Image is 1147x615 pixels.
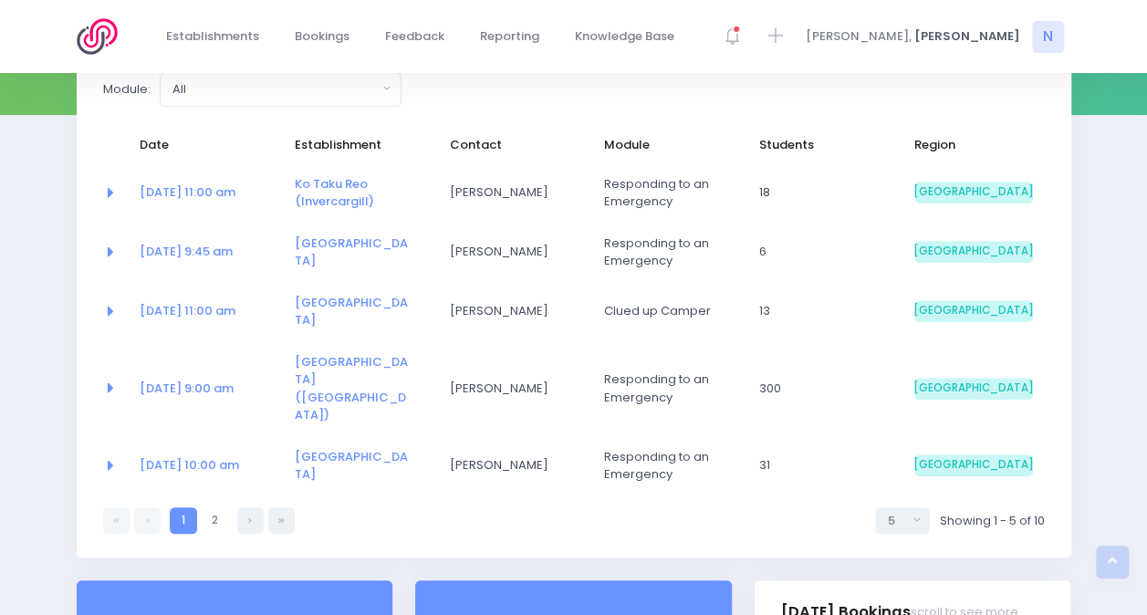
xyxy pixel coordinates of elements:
td: <a href="https://app.stjis.org.nz/bookings/523425" class="font-weight-bold">08 Oct at 11:00 am</a> [128,282,283,341]
a: [DATE] 9:00 am [140,380,234,397]
a: [GEOGRAPHIC_DATA] [295,448,408,484]
td: Emma Clarke [437,163,592,223]
td: Jo Horrell [437,223,592,282]
td: South Island [902,341,1045,436]
span: 18 [759,183,878,202]
td: South Island [902,223,1045,282]
a: [DATE] 11:00 am [140,183,235,201]
td: Clued up Camper [592,282,747,341]
td: South Island [902,163,1045,223]
img: Logo [77,18,129,55]
a: [GEOGRAPHIC_DATA] [295,235,408,270]
span: Module [604,136,723,154]
td: Responding to an Emergency [592,436,747,495]
span: [PERSON_NAME] [449,183,568,202]
div: 5 [887,512,907,530]
td: <a href="https://app.stjis.org.nz/bookings/523424" class="font-weight-bold">08 Oct at 9:45 am</a> [128,223,283,282]
span: Responding to an Emergency [604,175,723,211]
td: <a href="https://app.stjis.org.nz/bookings/524061" class="font-weight-bold">21 Oct at 10:00 am</a> [128,436,283,495]
td: South Island [902,282,1045,341]
span: Showing 1 - 5 of 10 [939,512,1044,530]
a: First [103,507,130,534]
span: Bookings [295,27,349,46]
span: Knowledge Base [575,27,674,46]
a: [GEOGRAPHIC_DATA] ([GEOGRAPHIC_DATA]) [295,353,408,424]
span: Contact [449,136,568,154]
span: [PERSON_NAME] [449,302,568,320]
div: All [172,80,378,99]
a: Previous [134,507,161,534]
td: <a href="https://app.stjis.org.nz/establishments/205844" class="font-weight-bold">Mararoa School</a> [283,436,438,495]
span: [PERSON_NAME] [449,380,568,398]
button: Select page size [875,507,930,534]
span: [GEOGRAPHIC_DATA] [914,241,1033,263]
a: Reporting [465,19,555,55]
span: Establishment [295,136,413,154]
td: South Island [902,436,1045,495]
td: <a href="https://app.stjis.org.nz/bookings/523837" class="font-weight-bold">18 Sep at 11:00 am</a> [128,163,283,223]
td: 13 [747,282,902,341]
span: Reporting [480,27,539,46]
span: [PERSON_NAME] [449,456,568,474]
td: 300 [747,341,902,436]
a: Feedback [370,19,460,55]
a: Ko Taku Reo (Invercargill) [295,175,374,211]
span: 6 [759,243,878,261]
label: Module: [103,80,151,99]
span: [PERSON_NAME] [449,243,568,261]
td: 31 [747,436,902,495]
span: Responding to an Emergency [604,448,723,484]
a: [DATE] 10:00 am [140,456,239,474]
td: Responding to an Emergency [592,341,747,436]
td: 6 [747,223,902,282]
a: [DATE] 9:45 am [140,243,233,260]
td: <a href="https://app.stjis.org.nz/bookings/523610" class="font-weight-bold">13 Oct at 9:00 am</a> [128,341,283,436]
span: N [1032,21,1064,53]
a: [GEOGRAPHIC_DATA] [295,294,408,329]
span: Responding to an Emergency [604,235,723,270]
span: [GEOGRAPHIC_DATA] [914,454,1033,476]
span: Students [759,136,878,154]
span: Region [914,136,1033,154]
a: Last [268,507,295,534]
span: Date [140,136,258,154]
td: Responding to an Emergency [592,163,747,223]
button: All [160,72,401,107]
span: [GEOGRAPHIC_DATA] [914,378,1033,400]
a: 2 [202,507,228,534]
td: Angie Campbell [437,436,592,495]
td: 18 [747,163,902,223]
span: Establishments [166,27,259,46]
a: Establishments [151,19,275,55]
span: 300 [759,380,878,398]
td: Responding to an Emergency [592,223,747,282]
a: Knowledge Base [560,19,690,55]
span: Feedback [385,27,444,46]
td: <a href="https://app.stjis.org.nz/establishments/202445" class="font-weight-bold">Hillside Primar... [283,282,438,341]
span: [GEOGRAPHIC_DATA] [914,300,1033,322]
td: <a href="https://app.stjis.org.nz/establishments/209098" class="font-weight-bold">Ko Taku Reo (In... [283,163,438,223]
td: <a href="https://app.stjis.org.nz/establishments/204234" class="font-weight-bold">St Patrick's Sc... [283,341,438,436]
a: Next [237,507,264,534]
span: [PERSON_NAME] [914,27,1020,46]
a: 1 [170,507,196,534]
span: [GEOGRAPHIC_DATA] [914,182,1033,203]
td: <a href="https://app.stjis.org.nz/establishments/202445" class="font-weight-bold">Hillside Primar... [283,223,438,282]
span: 31 [759,456,878,474]
span: 13 [759,302,878,320]
span: Responding to an Emergency [604,370,723,406]
span: [PERSON_NAME], [806,27,912,46]
td: Hannah Skipper [437,341,592,436]
a: [DATE] 11:00 am [140,302,235,319]
a: Bookings [280,19,365,55]
span: Clued up Camper [604,302,723,320]
td: Jo Horrell [437,282,592,341]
